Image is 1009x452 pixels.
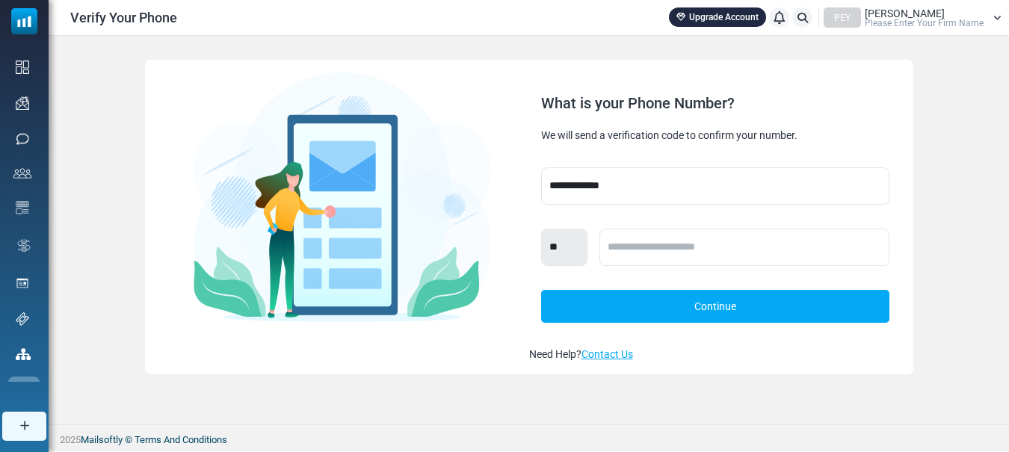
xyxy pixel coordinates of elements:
img: contacts-icon.svg [13,168,31,179]
div: What is your Phone Number? [541,96,889,111]
div: We will send a verification code to confirm your number. [541,129,889,143]
img: sms-icon.png [16,132,29,146]
span: Verify Your Phone [70,7,177,28]
div: Need Help? [529,347,901,362]
a: Upgrade Account [669,7,766,27]
a: Continue [541,290,889,323]
a: PEY [PERSON_NAME] Please Enter Your Firm Name [824,7,1002,28]
img: mailsoftly_icon_blue_white.svg [11,8,37,34]
img: support-icon.svg [16,312,29,326]
span: [PERSON_NAME] [865,8,945,19]
img: workflow.svg [16,237,32,254]
img: campaigns-icon.png [16,96,29,110]
span: translation missing: en.layouts.footer.terms_and_conditions [135,434,227,445]
img: dashboard-icon.svg [16,61,29,74]
a: Contact Us [581,348,633,360]
a: Terms And Conditions [135,434,227,445]
div: PEY [824,7,861,28]
footer: 2025 [49,424,1009,451]
img: landing_pages.svg [16,276,29,290]
img: email-templates-icon.svg [16,201,29,214]
a: Mailsoftly © [81,434,132,445]
span: Please Enter Your Firm Name [865,19,984,28]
